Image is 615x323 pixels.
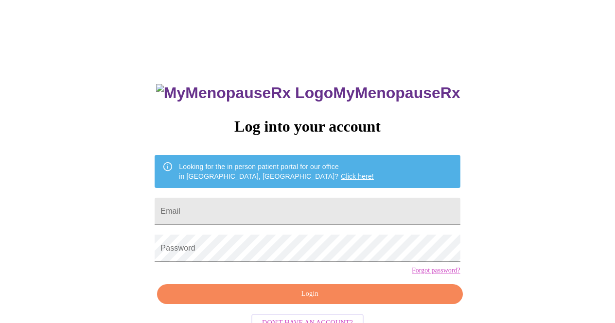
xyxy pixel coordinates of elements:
[157,284,462,304] button: Login
[179,158,374,185] div: Looking for the in person patient portal for our office in [GEOGRAPHIC_DATA], [GEOGRAPHIC_DATA]?
[412,267,460,274] a: Forgot password?
[341,172,374,180] a: Click here!
[155,118,460,136] h3: Log into your account
[156,84,460,102] h3: MyMenopauseRx
[156,84,333,102] img: MyMenopauseRx Logo
[168,288,451,300] span: Login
